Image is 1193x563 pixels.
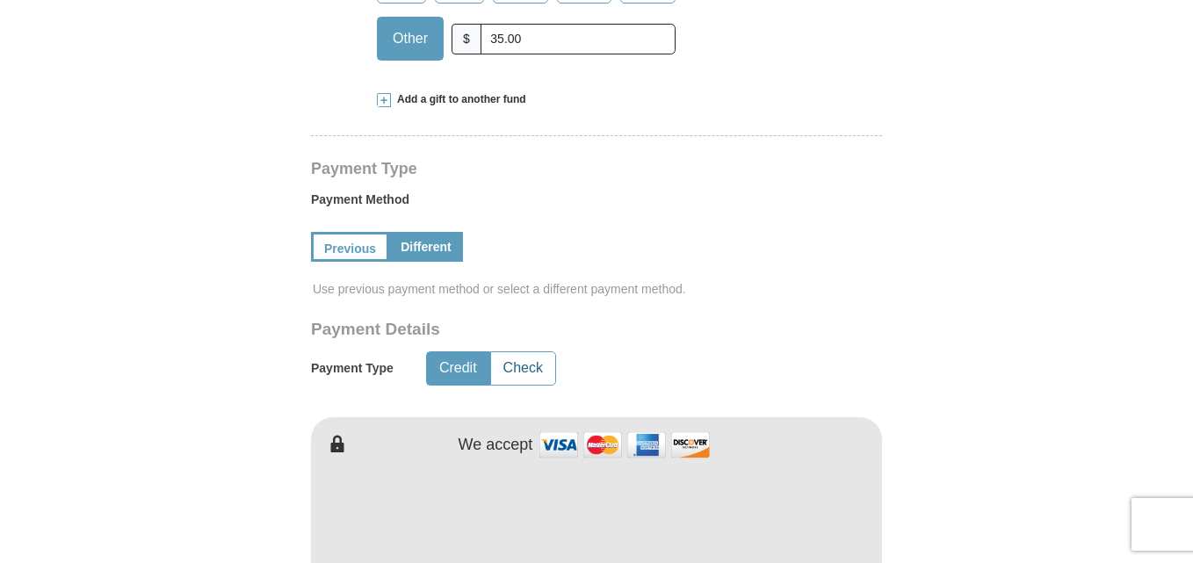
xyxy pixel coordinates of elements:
h5: Payment Type [311,361,394,376]
button: Check [491,352,555,385]
button: Credit [427,352,489,385]
a: Different [389,232,463,262]
span: Other [384,25,437,52]
span: Use previous payment method or select a different payment method. [313,280,884,298]
span: $ [452,24,481,54]
h4: Payment Type [311,162,882,176]
span: Add a gift to another fund [391,92,526,107]
label: Payment Method [311,191,882,217]
h4: We accept [459,436,533,455]
img: credit cards accepted [537,426,712,464]
h3: Payment Details [311,320,759,340]
input: Other Amount [481,24,676,54]
a: Previous [311,232,389,262]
